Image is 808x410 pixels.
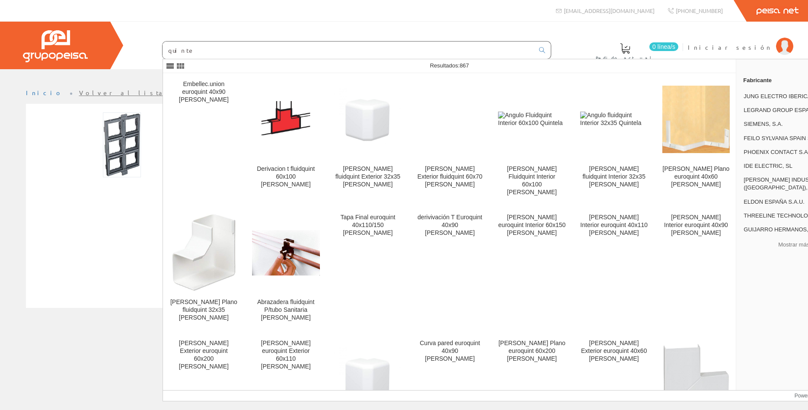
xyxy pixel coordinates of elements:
div: Derivacion t fluidquint 60x100 [PERSON_NAME] [252,165,320,189]
span: [PHONE_NUMBER] [676,7,723,14]
a: Tapa Final euroquint 40x110/150 [PERSON_NAME] [327,207,409,332]
a: Inicio [26,89,63,96]
div: [PERSON_NAME] fluidquint Interior 32x35 [PERSON_NAME] [580,165,648,189]
a: Angulo Plano fluidquint 32x35 Quintela [PERSON_NAME] Plano fluidquint 32x35 [PERSON_NAME] [163,207,245,332]
a: Angulo Exterior fluidquint 60x70 Quintela [PERSON_NAME] Exterior fluidquint 60x70 [PERSON_NAME] [409,74,491,206]
div: Tapa Final euroquint 40x110/150 [PERSON_NAME] [334,214,402,237]
span: Resultados: [430,62,469,69]
span: 0 línea/s [649,42,678,51]
div: derivivación T Euroquint 40x90 [PERSON_NAME] [416,214,484,237]
a: Angulo fluidquint Exterior 32x35 Quintela [PERSON_NAME] fluidquint Exterior 32x35 [PERSON_NAME] [327,74,409,206]
a: [PERSON_NAME] Interior euroquint 40x110 [PERSON_NAME] [573,207,655,332]
a: Iniciar sesión [688,36,793,44]
img: Angulo Exterior euroquint 40x150 Quintela [334,347,402,410]
img: Abrazadera fluidquint P/tubo Sanitaria Quintela [252,230,320,275]
img: Foto artículo Marco Basculante 6 Mec.quintela (87.9x150) [103,112,141,177]
img: Angulo Plano euroquint 40x60 Quintela [662,86,730,154]
span: Iniciar sesión [688,43,772,51]
div: Abrazadera fluidquint P/tubo Sanitaria [PERSON_NAME] [252,298,320,322]
div: [PERSON_NAME] euroquint Exterior 60x110 [PERSON_NAME] [252,340,320,371]
span: [EMAIL_ADDRESS][DOMAIN_NAME] [564,7,655,14]
a: [PERSON_NAME] euroquint Interior 60x150 [PERSON_NAME] [491,207,573,332]
span: 867 [460,62,469,69]
a: Derivacion t fluidquint 60x100 Quintela Derivacion t fluidquint 60x100 [PERSON_NAME] [245,74,327,206]
div: [PERSON_NAME] Interior euroquint 40x90 [PERSON_NAME] [662,214,730,237]
img: Angulo Plano fluidquint 32x35 Quintela [172,214,236,291]
img: Angulo Fluidquint Interior 60x100 Quintela [498,112,566,127]
a: Volver al listado de productos [79,89,250,96]
a: Angulo Fluidquint Interior 60x100 Quintela [PERSON_NAME] Fluidquint Interior 60x100 [PERSON_NAME] [491,74,573,206]
a: [PERSON_NAME] Interior euroquint 40x90 [PERSON_NAME] [655,207,737,332]
img: Angulo fluidquint Interior 32x35 Quintela [580,112,648,127]
div: [PERSON_NAME] Exterior euroquint 40x60 [PERSON_NAME] [580,340,648,363]
div: [PERSON_NAME] fluidquint Exterior 32x35 [PERSON_NAME] [334,165,402,189]
a: Embellec.union euroquint 40x90 [PERSON_NAME] [163,74,245,206]
span: Pedido actual [596,54,655,62]
img: Angulo fluidquint Exterior 32x35 Quintela [334,88,402,151]
img: Grupo Peisa [23,30,88,62]
div: [PERSON_NAME] Exterior fluidquint 60x70 [PERSON_NAME] [416,165,484,189]
a: Angulo Plano euroquint 40x60 Quintela [PERSON_NAME] Plano euroquint 40x60 [PERSON_NAME] [655,74,737,206]
a: Abrazadera fluidquint P/tubo Sanitaria Quintela Abrazadera fluidquint P/tubo Sanitaria [PERSON_NAME] [245,207,327,332]
div: [PERSON_NAME] Fluidquint Interior 60x100 [PERSON_NAME] [498,165,566,196]
div: [PERSON_NAME] Interior euroquint 40x110 [PERSON_NAME] [580,214,648,237]
a: Angulo fluidquint Interior 32x35 Quintela [PERSON_NAME] fluidquint Interior 32x35 [PERSON_NAME] [573,74,655,206]
div: [PERSON_NAME] Plano euroquint 60x200 [PERSON_NAME] [498,340,566,363]
input: Buscar ... [163,42,534,59]
div: Curva pared euroquint 40x90 [PERSON_NAME] [416,340,484,363]
img: Derivacion t fluidquint 60x100 Quintela [252,86,320,154]
div: Embellec.union euroquint 40x90 [PERSON_NAME] [170,80,238,104]
div: [PERSON_NAME] Exterior euroquint 60x200 [PERSON_NAME] [170,340,238,371]
div: [PERSON_NAME] Plano fluidquint 32x35 [PERSON_NAME] [170,298,238,322]
a: derivivación T Euroquint 40x90 [PERSON_NAME] [409,207,491,332]
div: [PERSON_NAME] Plano euroquint 40x60 [PERSON_NAME] [662,165,730,189]
img: Angulo Exterior fluidquint 60x70 Quintela [416,112,484,127]
div: [PERSON_NAME] euroquint Interior 60x150 [PERSON_NAME] [498,214,566,237]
